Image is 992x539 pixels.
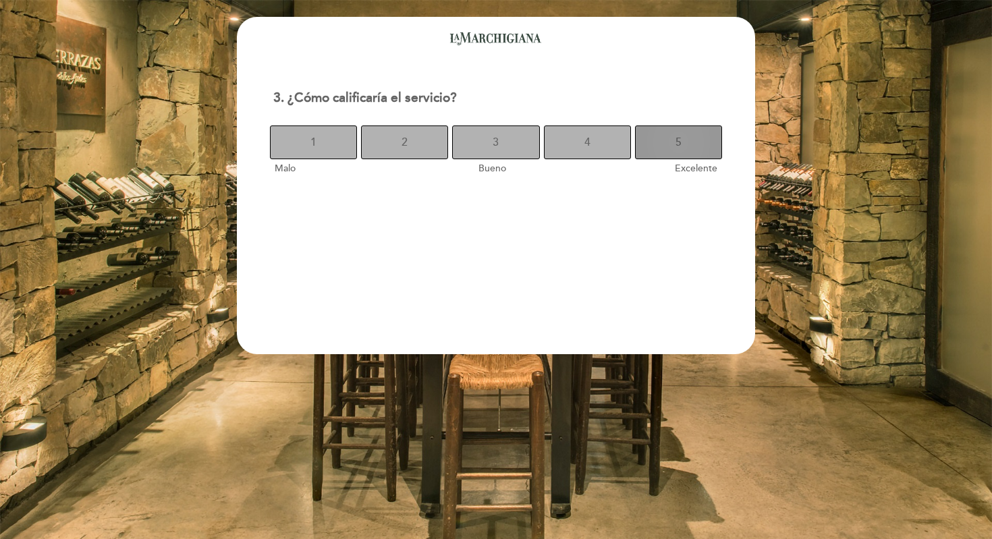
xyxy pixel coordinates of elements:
img: header_1728045855.jpeg [449,31,543,47]
span: 1 [310,123,316,161]
div: 3. ¿Cómo calificaría el servicio? [263,82,729,115]
span: 3 [493,123,499,161]
button: 5 [635,125,722,159]
span: 4 [584,123,590,161]
button: 4 [544,125,631,159]
button: 3 [452,125,539,159]
span: Malo [275,163,296,174]
span: 2 [402,123,408,161]
button: 2 [361,125,448,159]
span: 5 [676,123,682,161]
span: Excelente [675,163,717,174]
span: Bueno [478,163,506,174]
button: 1 [270,125,357,159]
